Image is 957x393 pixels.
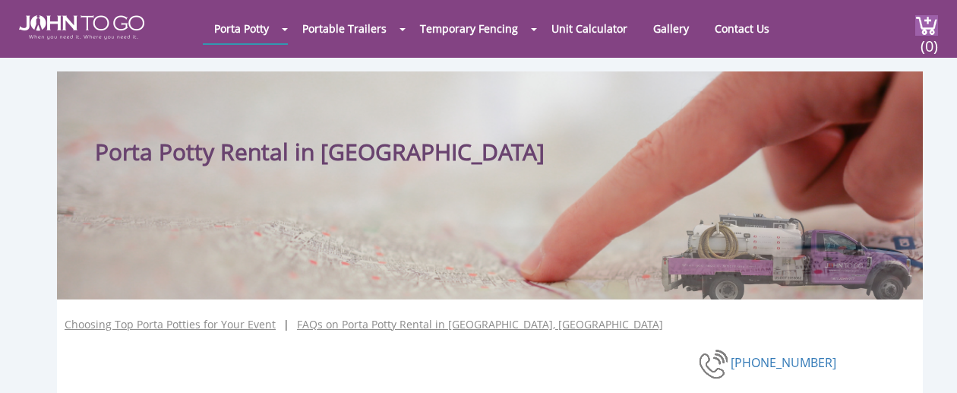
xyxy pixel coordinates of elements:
a: Portable Trailers [291,14,398,43]
span: | [283,317,289,347]
a: FAQs on Porta Potty Rental in [GEOGRAPHIC_DATA], [GEOGRAPHIC_DATA] [297,317,663,332]
a: Porta Potty [203,14,280,43]
a: Temporary Fencing [409,14,529,43]
a: Unit Calculator [540,14,639,43]
a: [PHONE_NUMBER] [731,354,836,371]
a: Gallery [642,14,700,43]
h1: Porta Potty Rental in [GEOGRAPHIC_DATA] [95,102,585,168]
span: (0) [921,24,939,56]
img: Truck [649,208,915,300]
img: JOHN to go [19,15,144,40]
a: Contact Us [703,14,781,43]
a: Choosing Top Porta Potties for Your Event [65,317,276,332]
img: cart a [915,15,938,36]
img: phone-number [699,347,731,381]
